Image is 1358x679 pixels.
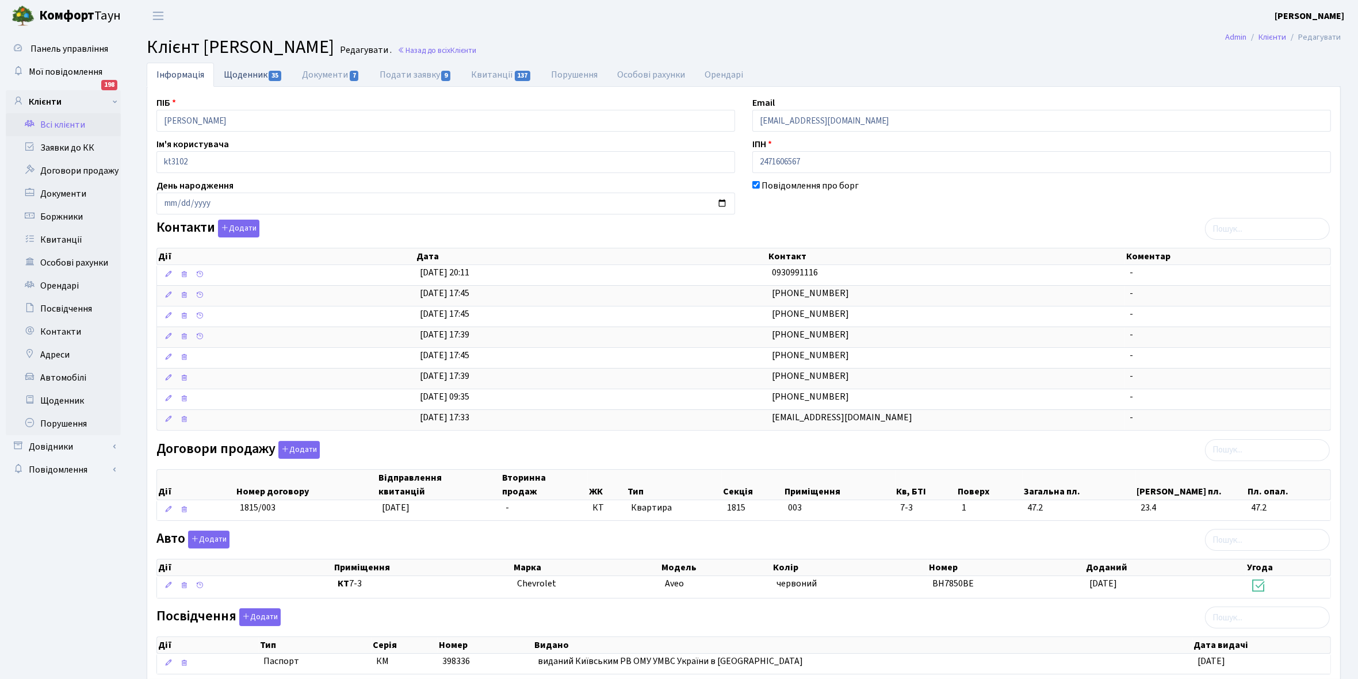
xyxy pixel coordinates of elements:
span: 9 [441,71,450,81]
span: - [1130,266,1133,279]
a: Договори продажу [6,159,121,182]
span: 23.4 [1141,501,1242,515]
a: Додати [215,218,259,238]
span: Паспорт [263,655,367,668]
a: Клієнти [6,90,121,113]
span: Таун [39,6,121,26]
label: Договори продажу [156,441,320,459]
span: 35 [269,71,281,81]
a: Контакти [6,320,121,343]
span: 003 [788,501,802,514]
a: Порушення [542,63,608,87]
span: 1815/003 [240,501,276,514]
span: [PHONE_NUMBER] [772,287,849,300]
span: - [1130,370,1133,382]
b: КТ [338,577,349,590]
th: Пл. опал. [1246,470,1330,500]
button: Договори продажу [278,441,320,459]
th: Загальна пл. [1023,470,1135,500]
label: Авто [156,531,229,548]
th: Дії [157,248,415,264]
label: Email [752,96,775,110]
img: logo.png [12,5,35,28]
span: 7-3 [338,577,508,590]
span: [DATE] 17:39 [420,328,469,341]
span: червоний [776,577,817,590]
b: Комфорт [39,6,94,25]
a: Квитанції [6,228,121,251]
th: Модель [660,559,771,576]
b: [PERSON_NAME] [1275,10,1344,22]
span: 137 [515,71,531,81]
input: Пошук... [1205,439,1330,461]
a: [PERSON_NAME] [1275,9,1344,23]
th: Поверх [957,470,1023,500]
button: Переключити навігацію [144,6,173,25]
button: Посвідчення [239,608,281,626]
span: [DATE] [1198,655,1225,668]
label: ІПН [752,137,772,151]
span: [DATE] 17:39 [420,370,469,382]
th: Приміщення [783,470,896,500]
span: - [1130,411,1133,424]
span: [DATE] 17:45 [420,349,469,362]
a: Документи [292,63,369,87]
a: Особові рахунки [6,251,121,274]
span: Квартира [631,501,717,515]
a: Боржники [6,205,121,228]
span: - [1130,287,1133,300]
a: Назад до всіхКлієнти [397,45,476,56]
a: Посвідчення [6,297,121,320]
a: Орендарі [695,63,753,87]
span: 47.2 [1027,501,1131,515]
th: Кв, БТІ [896,470,957,500]
span: [EMAIL_ADDRESS][DOMAIN_NAME] [772,411,912,424]
span: 47.2 [1251,501,1326,515]
a: Квитанції [461,63,541,87]
label: ПІБ [156,96,176,110]
a: Заявки до КК [6,136,121,159]
a: Адреси [6,343,121,366]
th: Дата видачі [1193,637,1330,653]
span: - [1130,328,1133,341]
button: Контакти [218,220,259,237]
a: Всі клієнти [6,113,121,136]
span: Клієнт [PERSON_NAME] [147,34,334,60]
span: - [1130,308,1133,320]
a: Автомобілі [6,366,121,389]
th: Дата [415,248,767,264]
span: Мої повідомлення [29,66,102,78]
a: Щоденник [6,389,121,412]
th: Номер [438,637,533,653]
input: Пошук... [1205,607,1330,628]
a: Клієнти [1258,31,1286,43]
span: - [506,501,509,514]
label: Повідомлення про борг [762,179,859,193]
th: Доданий [1085,559,1246,576]
input: Пошук... [1205,529,1330,551]
a: Довідники [6,435,121,458]
span: 1815 [727,501,745,514]
th: Відправлення квитанцій [377,470,501,500]
th: Угода [1246,559,1330,576]
span: [DATE] 20:11 [420,266,469,279]
a: Admin [1225,31,1246,43]
span: 7-3 [900,501,952,515]
nav: breadcrumb [1208,25,1358,49]
span: виданий Київським РВ ОМУ УМВС України в [GEOGRAPHIC_DATA] [538,655,803,668]
th: Видано [533,637,1193,653]
a: Порушення [6,412,121,435]
span: [DATE] 09:35 [420,390,469,403]
a: Додати [276,439,320,459]
a: Мої повідомлення198 [6,60,121,83]
th: [PERSON_NAME] пл. [1136,470,1247,500]
span: [PHONE_NUMBER] [772,328,849,341]
a: Щоденник [214,63,292,86]
a: Орендарі [6,274,121,297]
small: Редагувати . [338,45,392,56]
span: - [1130,349,1133,362]
span: Chevrolet [517,577,556,590]
th: Приміщення [333,559,512,576]
th: Тип [259,637,372,653]
th: Дії [157,559,333,576]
